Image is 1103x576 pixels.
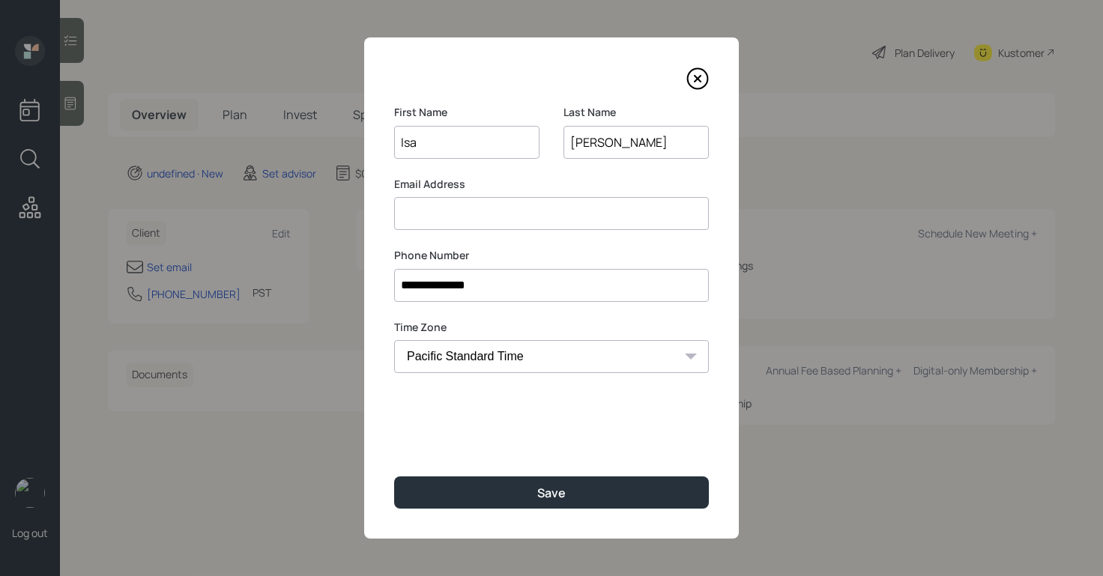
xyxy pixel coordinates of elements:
button: Save [394,476,709,509]
label: Last Name [563,105,709,120]
div: Save [537,485,566,501]
label: Time Zone [394,320,709,335]
label: First Name [394,105,540,120]
label: Phone Number [394,248,709,263]
label: Email Address [394,177,709,192]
